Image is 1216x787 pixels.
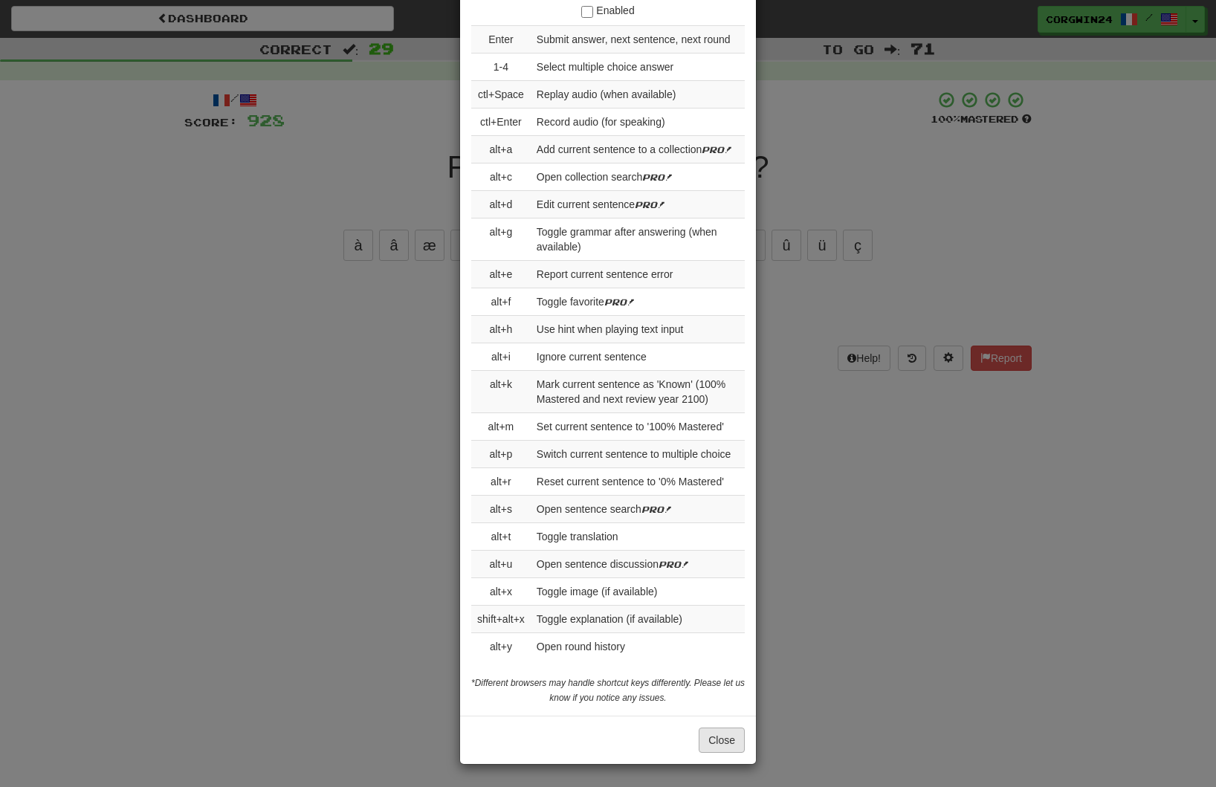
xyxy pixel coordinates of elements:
[531,163,745,191] td: Open collection search
[531,551,745,578] td: Open sentence discussion
[471,163,531,191] td: alt+c
[581,3,634,18] label: Enabled
[531,371,745,413] td: Mark current sentence as 'Known' (100% Mastered and next review year 2100)
[471,551,531,578] td: alt+u
[471,441,531,468] td: alt+p
[531,26,745,54] td: Submit answer, next sentence, next round
[531,606,745,633] td: Toggle explanation (if available)
[699,728,745,753] button: Close
[531,633,745,661] td: Open round history
[531,468,745,496] td: Reset current sentence to '0% Mastered'
[471,633,531,661] td: alt+y
[471,261,531,288] td: alt+e
[471,26,531,54] td: Enter
[471,136,531,163] td: alt+a
[471,468,531,496] td: alt+r
[531,578,745,606] td: Toggle image (if available)
[531,218,745,261] td: Toggle grammar after answering (when available)
[471,54,531,81] td: 1-4
[531,316,745,343] td: Use hint when playing text input
[471,316,531,343] td: alt+h
[531,413,745,441] td: Set current sentence to '100% Mastered'
[471,496,531,523] td: alt+s
[531,441,745,468] td: Switch current sentence to multiple choice
[471,523,531,551] td: alt+t
[471,371,531,413] td: alt+k
[471,343,531,371] td: alt+i
[531,343,745,371] td: Ignore current sentence
[604,297,634,307] em: Pro!
[531,523,745,551] td: Toggle translation
[471,413,531,441] td: alt+m
[531,54,745,81] td: Select multiple choice answer
[471,191,531,218] td: alt+d
[531,136,745,163] td: Add current sentence to a collection
[471,218,531,261] td: alt+g
[471,578,531,606] td: alt+x
[659,559,688,569] em: Pro!
[531,191,745,218] td: Edit current sentence
[471,606,531,633] td: shift+alt+x
[471,109,531,136] td: ctl+Enter
[471,678,745,703] small: *Different browsers may handle shortcut keys differently. Please let us know if you notice any is...
[641,504,671,514] em: Pro!
[531,261,745,288] td: Report current sentence error
[471,81,531,109] td: ctl+Space
[531,496,745,523] td: Open sentence search
[531,81,745,109] td: Replay audio (when available)
[635,199,664,210] em: Pro!
[531,109,745,136] td: Record audio (for speaking)
[531,288,745,316] td: Toggle favorite
[581,6,593,18] input: Enabled
[471,288,531,316] td: alt+f
[642,172,672,182] em: Pro!
[702,144,731,155] em: Pro!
